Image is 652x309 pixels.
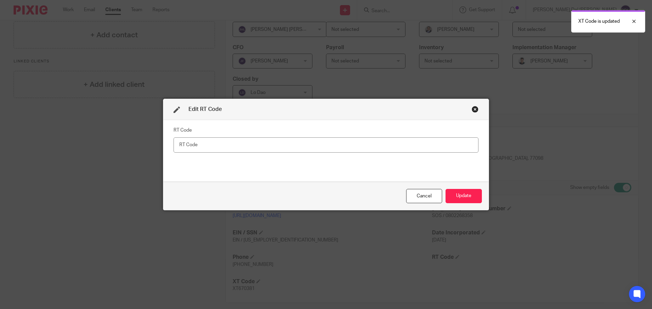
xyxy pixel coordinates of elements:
[472,106,478,113] div: Close this dialog window
[174,137,478,153] input: RT Code
[446,189,482,204] button: Update
[578,18,620,25] p: XT Code is updated
[188,107,222,112] span: Edit RT Code
[406,189,442,204] div: Close this dialog window
[174,127,192,134] label: RT Code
